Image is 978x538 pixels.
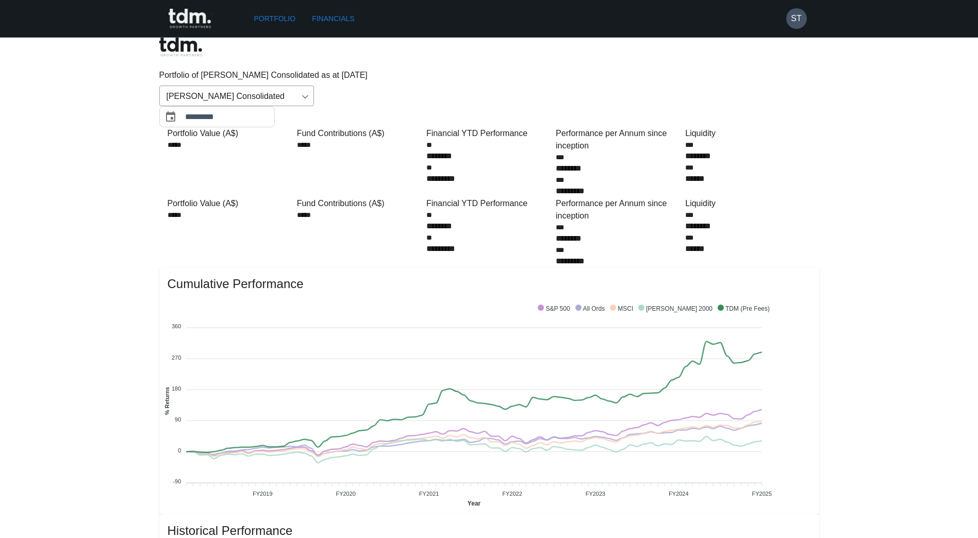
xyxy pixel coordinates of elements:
[168,127,293,140] div: Portfolio Value (A$)
[791,12,801,25] h6: ST
[752,491,772,497] tspan: FY2025
[172,324,181,330] tspan: 360
[168,197,293,210] div: Portfolio Value (A$)
[426,127,552,140] div: Financial YTD Performance
[308,9,358,28] a: Financials
[685,197,810,210] div: Liquidity
[178,447,181,453] tspan: 0
[468,500,481,507] text: Year
[173,478,181,484] tspan: -90
[159,86,314,106] div: [PERSON_NAME] Consolidated
[556,127,681,152] div: Performance per Annum since inception
[586,491,606,497] tspan: FY2023
[175,416,181,423] tspan: 90
[159,69,819,81] p: Portfolio of [PERSON_NAME] Consolidated as at [DATE]
[669,491,689,497] tspan: FY2024
[297,127,422,140] div: Fund Contributions (A$)
[172,355,181,361] tspan: 270
[685,127,810,140] div: Liquidity
[575,305,605,312] span: All Ords
[250,9,300,28] a: Portfolio
[172,385,181,392] tspan: 180
[253,491,273,497] tspan: FY2019
[556,197,681,222] div: Performance per Annum since inception
[297,197,422,210] div: Fund Contributions (A$)
[163,387,170,415] text: % Returns
[638,305,712,312] span: [PERSON_NAME] 2000
[786,8,807,29] button: ST
[160,107,181,127] button: Choose date, selected date is Jul 31, 2025
[610,305,633,312] span: MSCI
[718,305,770,312] span: TDM (Pre Fees)
[419,491,439,497] tspan: FY2021
[168,276,811,292] span: Cumulative Performance
[502,491,522,497] tspan: FY2022
[538,305,570,312] span: S&P 500
[336,491,356,497] tspan: FY2020
[426,197,552,210] div: Financial YTD Performance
